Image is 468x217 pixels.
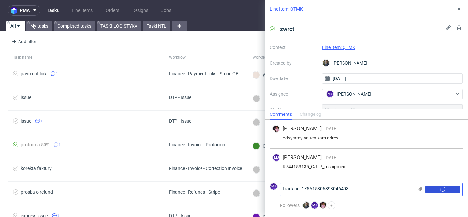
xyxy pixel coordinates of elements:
[283,154,322,161] span: [PERSON_NAME]
[9,36,38,47] div: Add filter
[324,126,338,131] span: [DATE]
[327,91,333,97] figcaption: MJ
[272,164,460,169] div: R744153135_GJTP_reshipment
[270,106,317,114] label: Workflow
[270,109,292,120] div: Comments
[143,21,170,31] a: Taski NTL
[323,60,329,66] img: Maciej Sobola
[68,5,97,16] a: Line Items
[253,95,274,102] div: To Do
[21,142,49,147] div: proforma 50%
[54,21,95,31] a: Completed tasks
[169,142,225,147] div: Finance - Invoice - Proforma
[8,5,40,16] button: pma
[273,126,279,132] img: Aleks Ziemkowski
[280,183,414,196] textarea: tracking: 1Z5A15806893046403
[270,6,303,12] a: Line Item: QTMK
[13,55,159,60] span: Task name
[283,125,322,132] span: [PERSON_NAME]
[311,202,318,209] figcaption: MJ
[21,71,46,76] div: payment link
[253,142,284,150] div: Completed
[169,118,191,124] div: DTP - Issue
[102,5,123,16] a: Orders
[20,8,30,13] span: pma
[21,95,31,100] div: issue
[337,91,371,97] span: [PERSON_NAME]
[26,21,52,31] a: My tasks
[270,43,317,51] label: Context
[59,142,61,147] span: 1
[272,135,460,140] div: odsyłamy na ten sam adres
[11,7,20,14] img: logo
[270,59,317,67] label: Created by
[322,58,463,68] div: [PERSON_NAME]
[270,90,317,98] label: Assignee
[169,95,191,100] div: DTP - Issue
[21,118,31,124] div: issue
[169,166,242,171] div: Finance - Invoice - Correction Invoice
[169,189,220,195] div: Finance - Refunds - Stripe
[169,71,239,76] div: Finance - Payment links - Stripe GB
[273,154,279,161] figcaption: MJ
[322,45,355,50] a: Line Item: QTMK
[270,183,277,190] figcaption: MJ
[253,166,274,173] div: To Do
[253,119,274,126] div: To Do
[253,71,304,78] div: Waiting for payment
[41,118,43,124] span: 1
[21,189,53,195] div: prośba o refund
[303,202,309,209] img: Maciej Sobola
[324,155,338,160] span: [DATE]
[43,5,63,16] a: Tasks
[300,109,321,120] div: Changelog
[169,55,186,60] div: Workflow
[253,190,274,197] div: To Do
[280,203,300,208] span: Followers
[278,24,297,34] span: zwrot
[270,75,317,82] label: Due date
[328,201,335,209] button: +
[97,21,141,31] a: TASKI LOGISTYKA
[56,71,58,76] span: 1
[320,202,326,209] img: Aleks Ziemkowski
[128,5,152,16] a: Designs
[157,5,175,16] a: Jobs
[253,55,280,60] div: Workflow stage
[21,166,52,171] div: korekta faktury
[6,21,25,31] a: All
